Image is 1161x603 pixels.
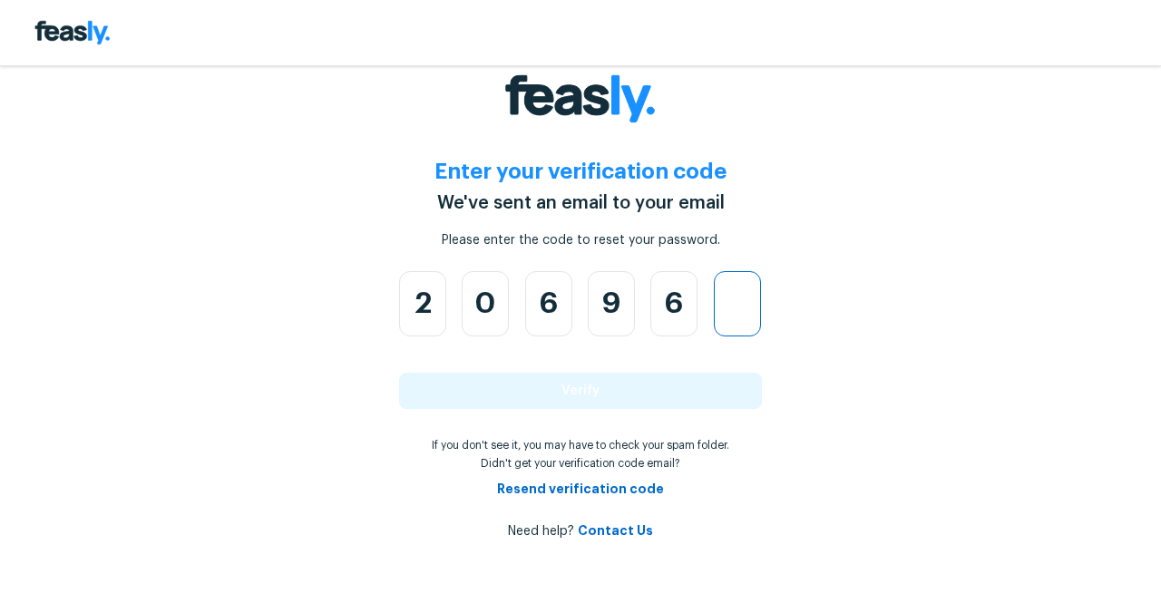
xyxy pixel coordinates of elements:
[434,157,727,186] h2: Enter your verification code
[561,384,600,397] span: Verify
[578,524,653,537] a: Contact Us
[399,438,762,452] p: If you don't see it, you may have to check your spam folder.
[399,373,762,409] button: Verify
[29,15,116,51] img: Feasly
[442,231,720,249] div: Please enter the code to reset your password.
[493,63,668,135] img: Feasly
[437,190,725,217] div: We've sent an email to your email
[399,456,762,471] p: Didn't get your verification code email?
[497,482,664,495] a: Resend verification code
[399,521,762,540] div: Need help?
